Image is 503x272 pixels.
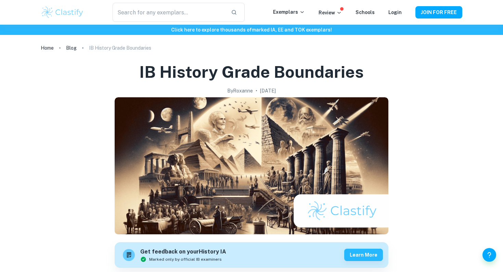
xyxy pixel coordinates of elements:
[113,3,225,22] input: Search for any exemplars...
[415,6,462,18] button: JOIN FOR FREE
[260,87,276,95] h2: [DATE]
[256,87,257,95] p: •
[319,9,342,16] p: Review
[115,242,388,268] a: Get feedback on yourHistory IAMarked only by official IB examinersLearn more
[115,97,388,234] img: IB History Grade Boundaries cover image
[89,44,151,52] p: IB History Grade Boundaries
[344,249,383,261] button: Learn more
[388,10,402,15] a: Login
[41,43,54,53] a: Home
[356,10,375,15] a: Schools
[139,61,364,83] h1: IB History Grade Boundaries
[1,26,502,34] h6: Click here to explore thousands of marked IA, EE and TOK exemplars !
[66,43,77,53] a: Blog
[140,248,226,256] h6: Get feedback on your History IA
[149,256,222,262] span: Marked only by official IB examiners
[41,5,84,19] img: Clastify logo
[273,8,305,16] p: Exemplars
[227,87,253,95] h2: By Roxanne
[482,248,496,262] button: Help and Feedback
